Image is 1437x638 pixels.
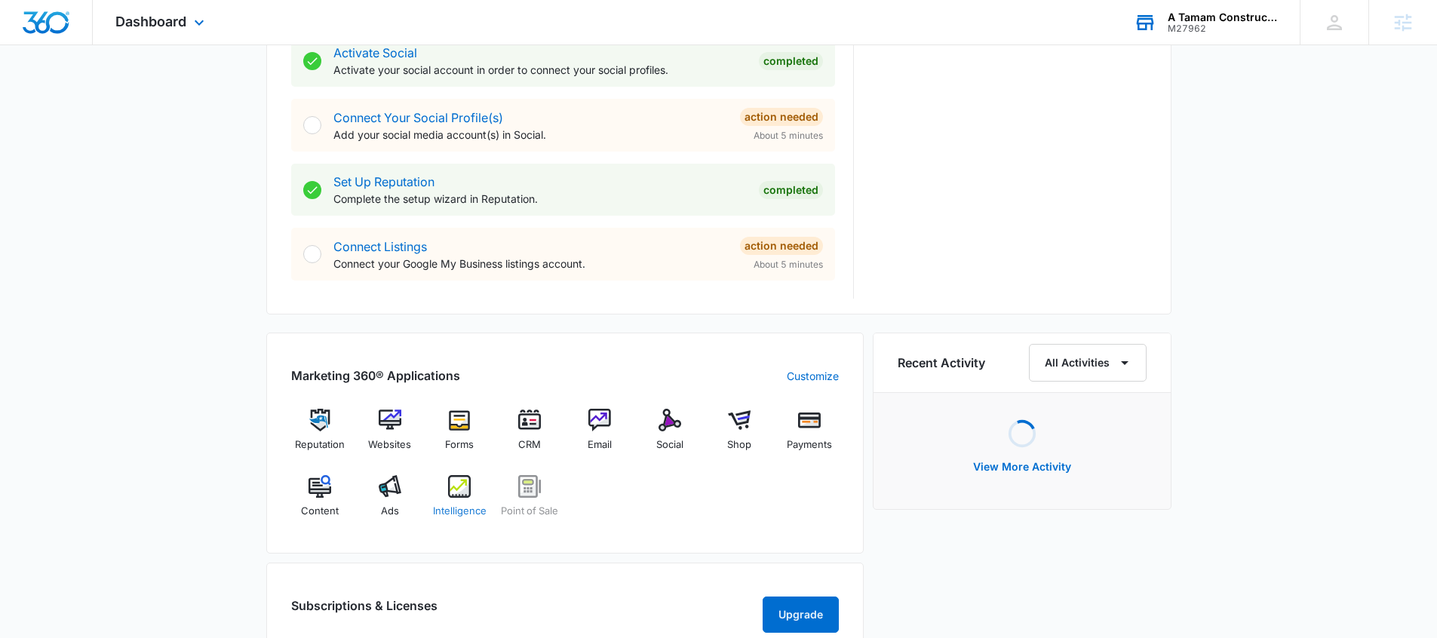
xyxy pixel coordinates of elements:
[958,449,1086,485] button: View More Activity
[640,409,699,463] a: Social
[333,191,747,207] p: Complete the setup wizard in Reputation.
[656,437,683,452] span: Social
[754,129,823,143] span: About 5 minutes
[291,409,349,463] a: Reputation
[1029,344,1147,382] button: All Activities
[301,504,339,519] span: Content
[711,409,769,463] a: Shop
[571,409,629,463] a: Email
[518,437,541,452] span: CRM
[333,174,434,189] a: Set Up Reputation
[361,409,419,463] a: Websites
[333,127,728,143] p: Add your social media account(s) in Social.
[754,258,823,271] span: About 5 minutes
[291,367,460,385] h2: Marketing 360® Applications
[333,239,427,254] a: Connect Listings
[787,437,832,452] span: Payments
[431,409,489,463] a: Forms
[781,409,839,463] a: Payments
[1168,23,1278,34] div: account id
[433,504,487,519] span: Intelligence
[759,181,823,199] div: Completed
[727,437,751,452] span: Shop
[333,62,747,78] p: Activate your social account in order to connect your social profiles.
[333,110,503,125] a: Connect Your Social Profile(s)
[291,475,349,529] a: Content
[898,354,985,372] h6: Recent Activity
[361,475,419,529] a: Ads
[1168,11,1278,23] div: account name
[740,108,823,126] div: Action Needed
[333,45,417,60] a: Activate Social
[431,475,489,529] a: Intelligence
[295,437,345,452] span: Reputation
[333,256,728,271] p: Connect your Google My Business listings account.
[501,409,559,463] a: CRM
[381,504,399,519] span: Ads
[759,52,823,70] div: Completed
[115,14,186,29] span: Dashboard
[368,437,411,452] span: Websites
[588,437,612,452] span: Email
[787,368,839,384] a: Customize
[501,504,558,519] span: Point of Sale
[763,597,839,633] button: Upgrade
[445,437,474,452] span: Forms
[501,475,559,529] a: Point of Sale
[291,597,438,627] h2: Subscriptions & Licenses
[740,237,823,255] div: Action Needed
